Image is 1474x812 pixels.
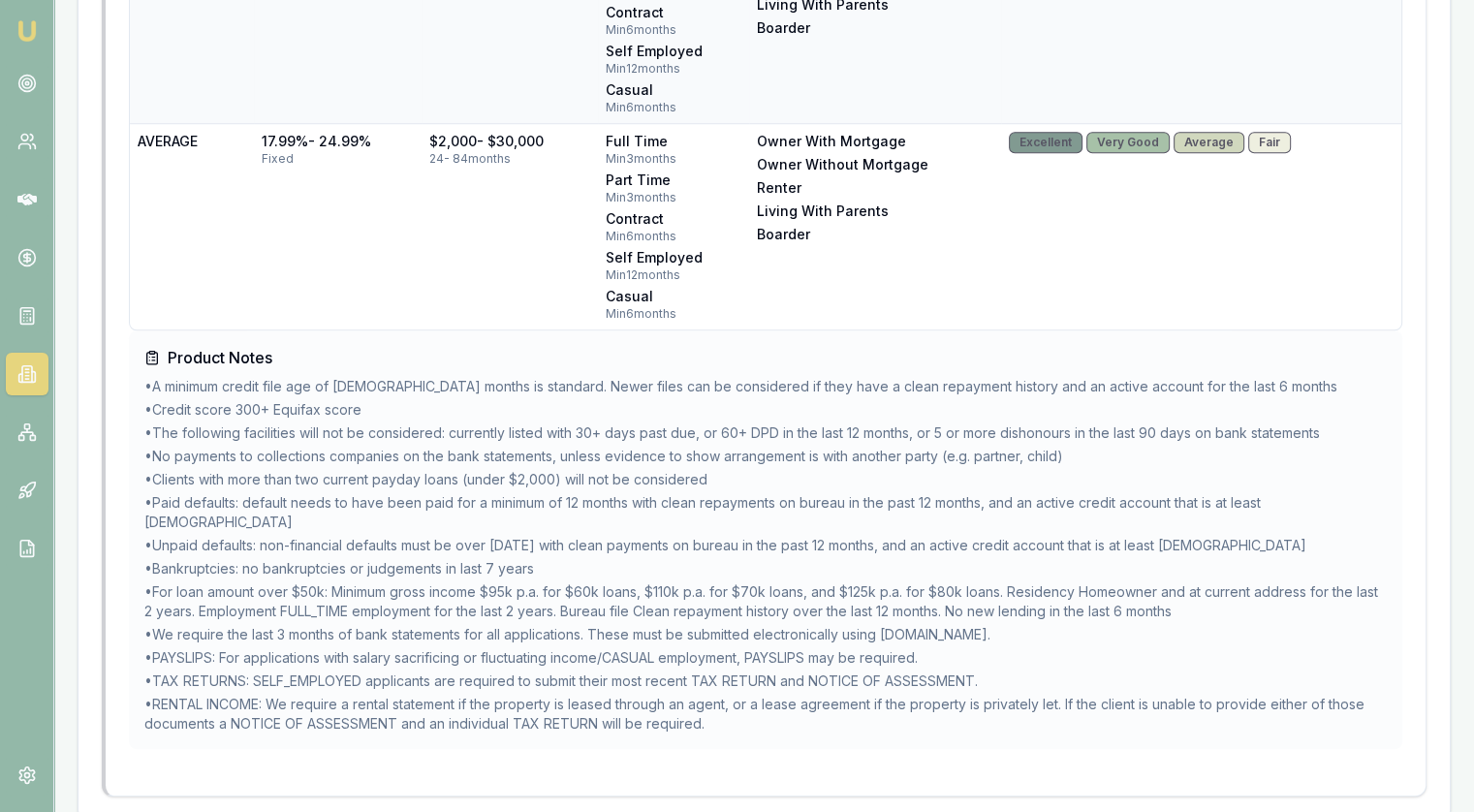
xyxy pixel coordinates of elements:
div: Very Good [1086,132,1170,153]
li: • We require the last 3 months of bank statements for all applications. These must be submitted e... [144,625,1387,644]
div: Min 6 months [606,22,741,38]
h4: Product Notes [144,346,1387,369]
div: contract [606,209,741,229]
div: contract [606,3,741,22]
div: owner with mortgage [757,132,993,151]
li: • RENTAL INCOME: We require a rental statement if the property is leased through an agent, or a l... [144,695,1387,734]
div: $2,000 - $30,000 [429,132,590,151]
div: renter [757,178,993,198]
div: fixed [262,151,415,167]
div: Average [1174,132,1244,153]
li: • TAX RETURNS: SELF_EMPLOYED applicants are required to submit their most recent TAX RETURN and N... [144,671,1387,691]
div: Min 6 months [606,306,741,322]
div: AVERAGE [138,132,246,151]
div: self employed [606,42,741,61]
div: Excellent [1009,132,1082,153]
div: Fair [1248,132,1291,153]
img: emu-icon-u.png [16,19,39,43]
li: • Clients with more than two current payday loans (under $2,000) will not be considered [144,470,1387,489]
div: part time [606,171,741,190]
li: • A minimum credit file age of [DEMOGRAPHIC_DATA] months is standard. Newer files can be consider... [144,377,1387,396]
div: Min 6 months [606,229,741,244]
li: • No payments to collections companies on the bank statements, unless evidence to show arrangemen... [144,447,1387,466]
div: owner without mortgage [757,155,993,174]
div: casual [606,80,741,100]
li: • For loan amount over $50k: Minimum gross income $95k p.a. for $60k loans, $110k p.a. for $70k l... [144,582,1387,621]
div: 17.99% - 24.99% [262,132,415,151]
div: casual [606,287,741,306]
div: full time [606,132,741,151]
div: Min 3 months [606,151,741,167]
div: living with parents [757,202,993,221]
div: 24 - 84 months [429,151,590,167]
div: boarder [757,225,993,244]
div: Min 12 months [606,61,741,77]
div: Min 12 months [606,267,741,283]
li: • Credit score 300+ Equifax score [144,400,1387,420]
div: boarder [757,18,993,38]
li: • PAYSLIPS: For applications with salary sacrificing or fluctuating income/CASUAL employment, PAY... [144,648,1387,668]
div: Min 3 months [606,190,741,205]
li: • Paid defaults: default needs to have been paid for a minimum of 12 months with clean repayments... [144,493,1387,532]
li: • The following facilities will not be considered: currently listed with 30+ days past due, or 60... [144,423,1387,443]
div: self employed [606,248,741,267]
div: Min 6 months [606,100,741,115]
li: • Unpaid defaults: non-financial defaults must be over [DATE] with clean payments on bureau in th... [144,536,1387,555]
li: • Bankruptcies: no bankruptcies or judgements in last 7 years [144,559,1387,578]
